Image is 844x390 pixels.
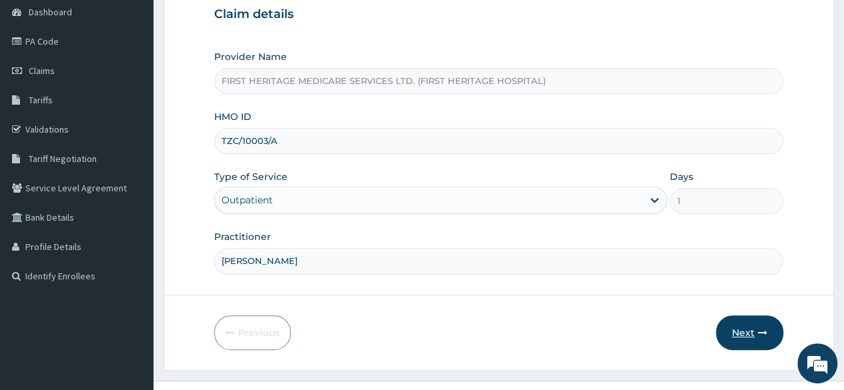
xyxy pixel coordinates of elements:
[69,75,224,92] div: Chat with us now
[214,315,291,350] button: Previous
[219,7,251,39] div: Minimize live chat window
[29,6,72,18] span: Dashboard
[214,128,783,154] input: Enter HMO ID
[716,315,783,350] button: Next
[214,7,783,22] h3: Claim details
[214,50,287,63] label: Provider Name
[214,248,783,274] input: Enter Name
[29,65,55,77] span: Claims
[214,170,288,183] label: Type of Service
[29,153,97,165] span: Tariff Negotiation
[670,170,693,183] label: Days
[214,110,252,123] label: HMO ID
[222,193,273,207] div: Outpatient
[7,253,254,300] textarea: Type your message and hit 'Enter'
[214,230,271,243] label: Practitioner
[25,67,54,100] img: d_794563401_company_1708531726252_794563401
[77,113,184,247] span: We're online!
[29,94,53,106] span: Tariffs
